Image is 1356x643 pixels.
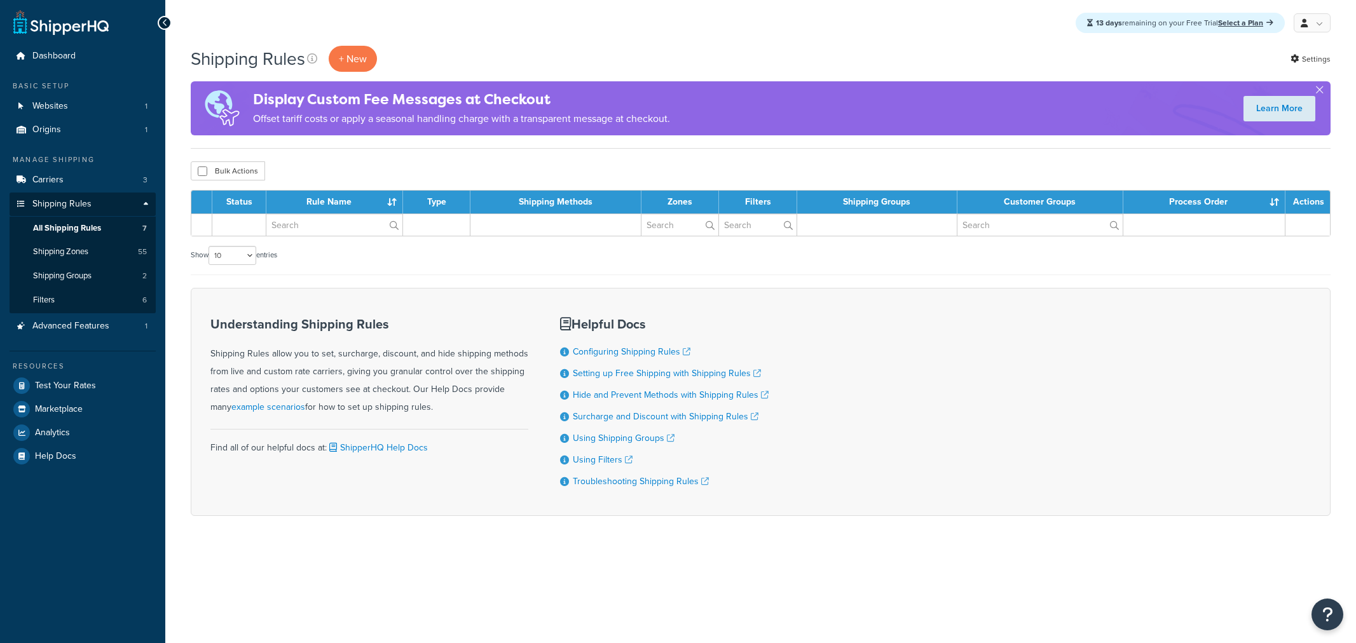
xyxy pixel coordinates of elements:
span: 55 [138,247,147,257]
span: 6 [142,295,147,306]
a: Select a Plan [1218,17,1273,29]
th: Status [212,191,266,213]
input: Search [957,214,1123,236]
a: Help Docs [10,445,156,468]
div: Shipping Rules allow you to set, surcharge, discount, and hide shipping methods from live and cus... [210,317,528,416]
a: Dashboard [10,44,156,68]
li: Shipping Groups [10,264,156,288]
a: Origins 1 [10,118,156,142]
div: remaining on your Free Trial [1076,13,1285,33]
input: Search [266,214,402,236]
input: Search [719,214,797,236]
a: All Shipping Rules 7 [10,217,156,240]
div: Manage Shipping [10,154,156,165]
li: Origins [10,118,156,142]
th: Filters [719,191,797,213]
a: Using Filters [573,453,633,466]
a: Troubleshooting Shipping Rules [573,475,709,488]
span: 1 [145,101,147,112]
span: Shipping Zones [33,247,88,257]
span: Test Your Rates [35,381,96,391]
span: Origins [32,125,61,135]
div: Resources [10,361,156,372]
a: Advanced Features 1 [10,315,156,338]
span: Filters [33,295,55,306]
img: duties-banner-06bc72dcb5fe05cb3f9472aba00be2ae8eb53ab6f0d8bb03d382ba314ac3c341.png [191,81,253,135]
button: Open Resource Center [1311,599,1343,630]
select: Showentries [209,246,256,265]
a: Analytics [10,421,156,444]
a: Surcharge and Discount with Shipping Rules [573,410,758,423]
a: Shipping Rules [10,193,156,216]
li: Advanced Features [10,315,156,338]
h4: Display Custom Fee Messages at Checkout [253,89,670,110]
th: Zones [641,191,719,213]
p: Offset tariff costs or apply a seasonal handling charge with a transparent message at checkout. [253,110,670,128]
span: Dashboard [32,51,76,62]
a: Shipping Groups 2 [10,264,156,288]
a: Settings [1291,50,1331,68]
li: All Shipping Rules [10,217,156,240]
h3: Helpful Docs [560,317,769,331]
th: Type [403,191,470,213]
a: Setting up Free Shipping with Shipping Rules [573,367,761,380]
th: Customer Groups [957,191,1123,213]
li: Websites [10,95,156,118]
span: Advanced Features [32,321,109,332]
a: example scenarios [231,400,305,414]
a: Learn More [1243,96,1315,121]
a: Test Your Rates [10,374,156,397]
input: Search [641,214,718,236]
span: 1 [145,125,147,135]
span: Shipping Groups [33,271,92,281]
span: Help Docs [35,451,76,462]
a: Configuring Shipping Rules [573,345,690,358]
a: Filters 6 [10,288,156,312]
a: Carriers 3 [10,168,156,192]
span: All Shipping Rules [33,223,101,234]
a: Websites 1 [10,95,156,118]
span: Analytics [35,428,70,438]
strong: 13 days [1096,17,1122,29]
a: ShipperHQ Home [13,10,109,35]
span: 7 [142,223,147,234]
th: Shipping Methods [470,191,641,213]
div: Basic Setup [10,81,156,91]
a: Shipping Zones 55 [10,240,156,264]
p: + New [329,46,377,72]
li: Shipping Rules [10,193,156,313]
span: 1 [145,321,147,332]
span: Websites [32,101,68,112]
span: Carriers [32,175,64,186]
th: Actions [1285,191,1330,213]
a: ShipperHQ Help Docs [327,441,428,454]
li: Shipping Zones [10,240,156,264]
h1: Shipping Rules [191,46,305,71]
th: Process Order [1123,191,1285,213]
th: Shipping Groups [797,191,957,213]
th: Rule Name [266,191,403,213]
span: Shipping Rules [32,199,92,210]
h3: Understanding Shipping Rules [210,317,528,331]
a: Marketplace [10,398,156,421]
span: Marketplace [35,404,83,415]
a: Hide and Prevent Methods with Shipping Rules [573,388,769,402]
label: Show entries [191,246,277,265]
button: Bulk Actions [191,161,265,180]
span: 2 [142,271,147,281]
li: Filters [10,288,156,312]
a: Using Shipping Groups [573,431,675,445]
div: Find all of our helpful docs at: [210,429,528,457]
span: 3 [143,175,147,186]
li: Carriers [10,168,156,192]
